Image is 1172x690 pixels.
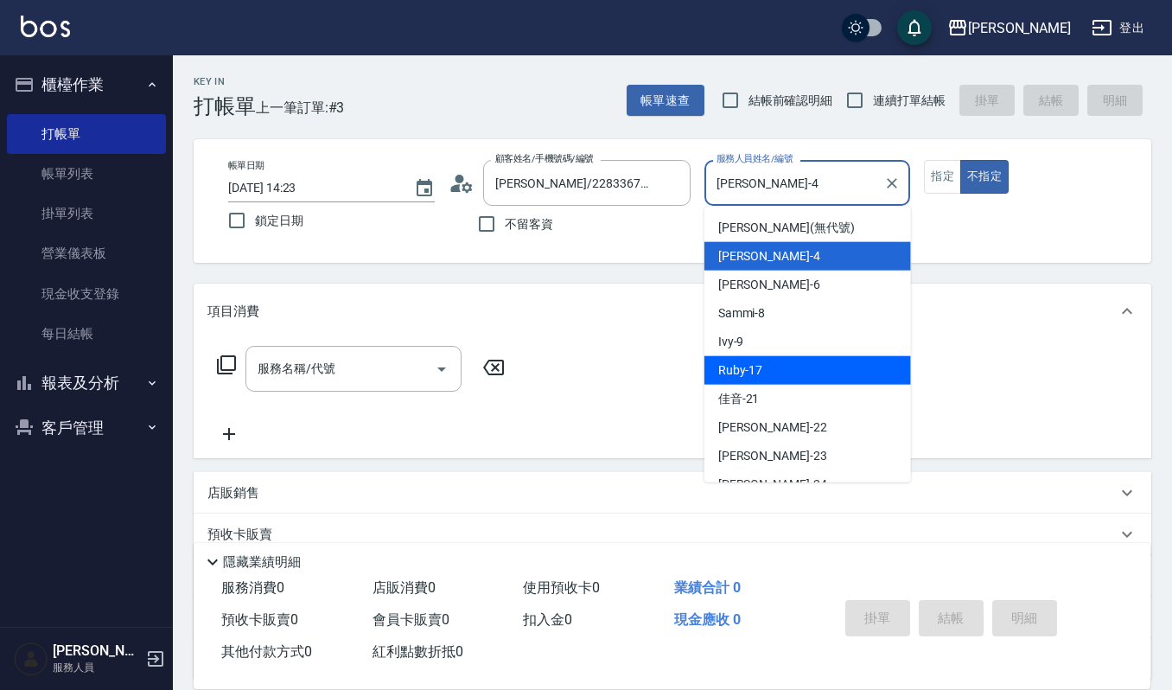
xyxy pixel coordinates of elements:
[718,276,820,294] span: [PERSON_NAME] -6
[718,447,827,465] span: [PERSON_NAME] -23
[523,611,572,628] span: 扣入金 0
[404,168,445,209] button: Choose date, selected date is 2025-08-12
[674,579,741,596] span: 業績合計 0
[897,10,932,45] button: save
[223,553,301,572] p: 隱藏業績明細
[207,484,259,502] p: 店販銷售
[674,611,741,628] span: 現金應收 0
[207,303,259,321] p: 項目消費
[880,171,904,195] button: Clear
[194,514,1151,555] div: 預收卡販賣
[221,611,298,628] span: 預收卡販賣 0
[940,10,1078,46] button: [PERSON_NAME]
[21,16,70,37] img: Logo
[53,660,141,675] p: 服務人員
[194,76,256,87] h2: Key In
[255,212,303,230] span: 鎖定日期
[194,472,1151,514] div: 店販銷售
[7,62,166,107] button: 櫃檯作業
[194,284,1151,339] div: 項目消費
[968,17,1071,39] div: [PERSON_NAME]
[14,642,48,676] img: Person
[718,390,760,408] span: 佳音 -21
[428,355,455,383] button: Open
[194,94,256,118] h3: 打帳單
[373,643,463,660] span: 紅利點數折抵 0
[7,233,166,273] a: 營業儀表板
[924,160,961,194] button: 指定
[717,152,793,165] label: 服務人員姓名/編號
[228,159,264,172] label: 帳單日期
[1085,12,1151,44] button: 登出
[373,611,449,628] span: 會員卡販賣 0
[256,97,345,118] span: 上一筆訂單:#3
[221,579,284,596] span: 服務消費 0
[7,114,166,154] a: 打帳單
[718,247,820,265] span: [PERSON_NAME] -4
[221,643,312,660] span: 其他付款方式 0
[7,314,166,354] a: 每日結帳
[505,215,553,233] span: 不留客資
[7,194,166,233] a: 掛單列表
[523,579,600,596] span: 使用預收卡 0
[718,304,766,323] span: Sammi -8
[228,174,397,202] input: YYYY/MM/DD hh:mm
[53,642,141,660] h5: [PERSON_NAME]
[873,92,946,110] span: 連續打單結帳
[718,219,855,237] span: [PERSON_NAME] (無代號)
[960,160,1009,194] button: 不指定
[495,152,594,165] label: 顧客姓名/手機號碼/編號
[7,361,166,406] button: 報表及分析
[373,579,436,596] span: 店販消費 0
[718,333,744,351] span: Ivy -9
[718,361,763,380] span: Ruby -17
[718,418,827,437] span: [PERSON_NAME] -22
[748,92,833,110] span: 結帳前確認明細
[7,154,166,194] a: 帳單列表
[7,274,166,314] a: 現金收支登錄
[207,526,272,544] p: 預收卡販賣
[7,406,166,450] button: 客戶管理
[718,476,827,494] span: [PERSON_NAME] -24
[627,85,704,117] button: 帳單速查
